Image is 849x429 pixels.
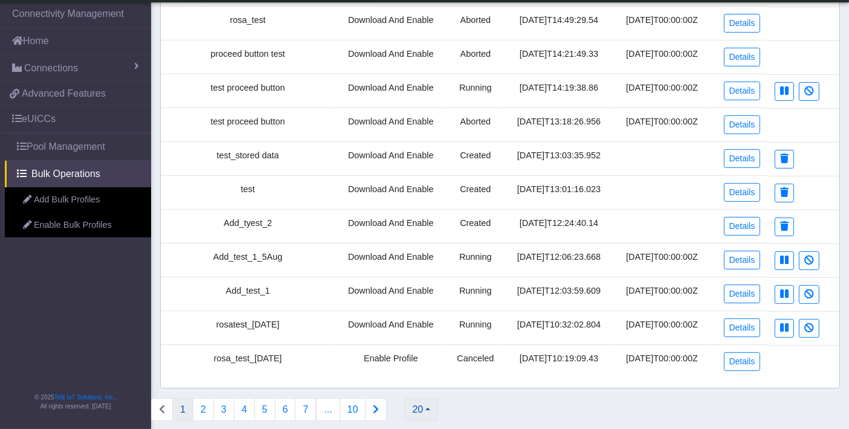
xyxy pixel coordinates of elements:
td: [DATE]T00:00:00Z [614,74,711,108]
td: test proceed button [161,108,335,142]
button: 6 [275,398,296,421]
td: test_stored data [161,142,335,176]
td: Download And Enable [335,7,447,40]
td: [DATE]T10:32:02.804 [504,311,613,345]
button: 20 [404,398,438,421]
td: Created [447,210,504,244]
a: Details [724,217,761,236]
td: [DATE]T13:03:35.952 [504,142,613,176]
td: Created [447,176,504,210]
td: Add_tyest_2 [161,210,335,244]
td: Download And Enable [335,40,447,74]
a: Details [724,82,761,100]
td: [DATE]T13:18:26.956 [504,108,613,142]
td: [DATE]T00:00:00Z [614,311,711,345]
td: Download And Enable [335,277,447,311]
td: Download And Enable [335,176,447,210]
button: ... [316,398,340,421]
td: [DATE]T12:03:59.609 [504,277,613,311]
td: [DATE]T00:00:00Z [614,244,711,277]
td: test [161,176,335,210]
td: [DATE]T14:49:29.54 [504,7,613,40]
td: [DATE]T00:00:00Z [614,108,711,142]
td: rosa_test_[DATE] [161,345,335,379]
td: Running [447,311,504,345]
td: Download And Enable [335,142,447,176]
a: Details [724,48,761,66]
button: 7 [295,398,316,421]
a: Details [724,183,761,202]
td: proceed button test [161,40,335,74]
span: Bulk Operations [31,167,100,181]
td: Running [447,74,504,108]
td: Download And Enable [335,74,447,108]
a: Enable Bulk Profiles [5,213,151,238]
td: Download And Enable [335,210,447,244]
a: Details [724,149,761,168]
td: [DATE]T00:00:00Z [614,40,711,74]
a: Add Bulk Profiles [5,187,151,213]
td: [DATE]T00:00:00Z [614,7,711,40]
button: 1 [172,398,193,421]
span: Advanced Features [22,86,106,101]
a: Details [724,115,761,134]
a: Details [724,352,761,371]
td: Add_test_1_5Aug [161,244,335,277]
td: rosa_test [161,7,335,40]
td: Download And Enable [335,244,447,277]
button: 5 [254,398,276,421]
td: Add_test_1 [161,277,335,311]
td: Download And Enable [335,311,447,345]
span: Connections [24,61,78,76]
a: Details [724,14,761,33]
a: Details [724,318,761,337]
td: [DATE]T12:24:40.14 [504,210,613,244]
a: Bulk Operations [5,161,151,187]
button: 10 [340,398,366,421]
td: Canceled [447,345,504,379]
a: Telit IoT Solutions, Inc. [54,394,115,401]
nav: Connections list navigation [151,398,387,421]
a: Pool Management [5,134,151,160]
td: Aborted [447,7,504,40]
td: Running [447,244,504,277]
td: [DATE]T10:19:09.43 [504,345,613,379]
td: Enable Profile [335,345,447,379]
td: Running [447,277,504,311]
a: Details [724,251,761,269]
td: [DATE]T13:01:16.023 [504,176,613,210]
td: Aborted [447,108,504,142]
td: Created [447,142,504,176]
td: rosatest_[DATE] [161,311,335,345]
td: [DATE]T00:00:00Z [614,345,711,379]
td: test proceed button [161,74,335,108]
button: 4 [234,398,255,421]
td: [DATE]T00:00:00Z [614,277,711,311]
td: [DATE]T14:21:49.33 [504,40,613,74]
button: 3 [213,398,234,421]
button: 2 [193,398,214,421]
td: Download And Enable [335,108,447,142]
a: Details [724,285,761,303]
td: [DATE]T14:19:38.86 [504,74,613,108]
td: Aborted [447,40,504,74]
td: [DATE]T12:06:23.668 [504,244,613,277]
